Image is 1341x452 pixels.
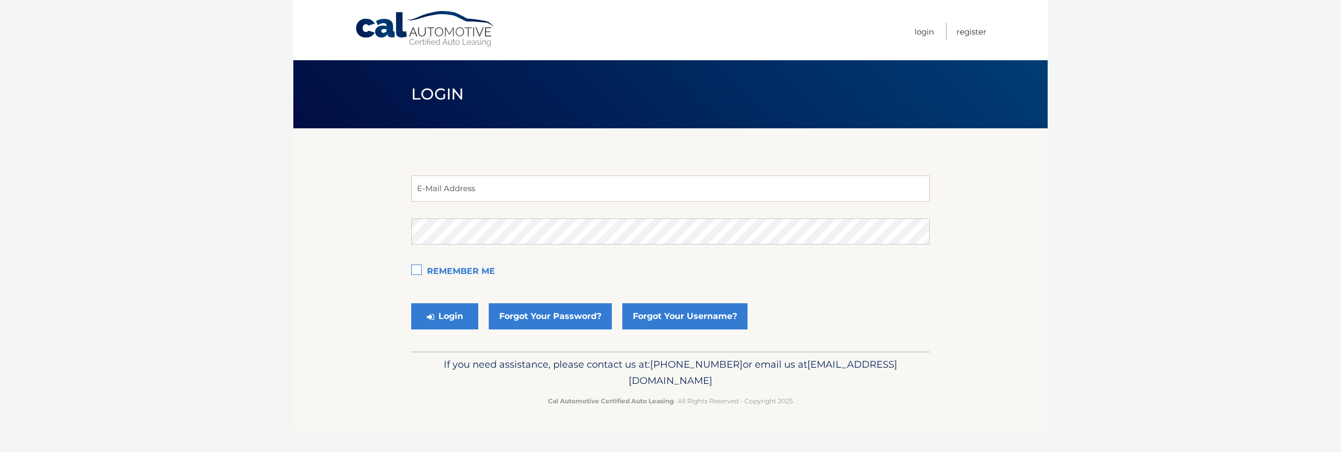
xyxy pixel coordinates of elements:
[548,397,674,405] strong: Cal Automotive Certified Auto Leasing
[355,10,496,48] a: Cal Automotive
[915,23,934,40] a: Login
[418,356,923,390] p: If you need assistance, please contact us at: or email us at
[411,175,930,202] input: E-Mail Address
[411,84,464,104] span: Login
[957,23,986,40] a: Register
[411,261,930,282] label: Remember Me
[650,358,743,370] span: [PHONE_NUMBER]
[418,395,923,406] p: - All Rights Reserved - Copyright 2025
[622,303,748,329] a: Forgot Your Username?
[489,303,612,329] a: Forgot Your Password?
[411,303,478,329] button: Login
